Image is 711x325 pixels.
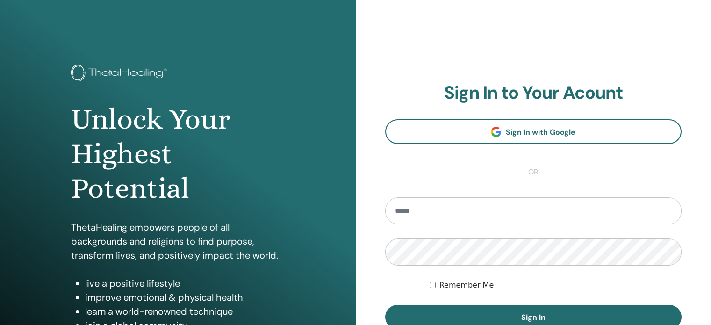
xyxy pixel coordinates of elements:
[521,312,546,322] span: Sign In
[524,166,543,178] span: or
[85,290,285,304] li: improve emotional & physical health
[71,102,285,206] h1: Unlock Your Highest Potential
[85,304,285,318] li: learn a world-renowned technique
[430,280,682,291] div: Keep me authenticated indefinitely or until I manually logout
[385,82,682,104] h2: Sign In to Your Acount
[85,276,285,290] li: live a positive lifestyle
[385,119,682,144] a: Sign In with Google
[439,280,494,291] label: Remember Me
[71,220,285,262] p: ThetaHealing empowers people of all backgrounds and religions to find purpose, transform lives, a...
[506,127,575,137] span: Sign In with Google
